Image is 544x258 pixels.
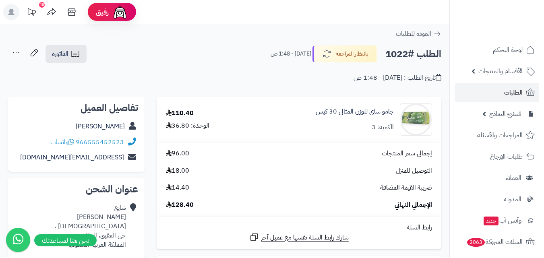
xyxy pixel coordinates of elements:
[166,121,209,130] div: الوحدة: 36.80
[166,166,189,175] span: 18.00
[504,194,521,205] span: المدونة
[455,126,539,145] a: المراجعات والأسئلة
[493,44,523,56] span: لوحة التحكم
[52,49,68,59] span: الفاتورة
[55,203,126,249] div: شايع [PERSON_NAME] [DEMOGRAPHIC_DATA] ، حي العقيق، الرياض المملكة العربية السعودية
[455,168,539,188] a: العملاء
[380,183,432,192] span: ضريبة القيمة المضافة
[249,232,349,242] a: شارك رابط السلة نفسها مع عميل آخر
[96,7,109,17] span: رفيق
[466,236,523,248] span: السلات المتروكة
[489,108,521,120] span: مُنشئ النماذج
[76,122,125,131] a: [PERSON_NAME]
[14,184,138,194] h2: عنوان الشحن
[484,217,498,225] span: جديد
[316,107,394,116] a: جامو شاي للوزن المثالي 30 كيس
[39,2,45,8] div: 10
[354,73,441,83] div: تاريخ الطلب : [DATE] - 1:48 ص
[400,103,432,136] img: 189364c41766c2b6c79b3169ca62c491fc5ab-90x90.jpg
[160,223,438,232] div: رابط السلة
[261,233,349,242] span: شارك رابط السلة نفسها مع عميل آخر
[166,109,194,118] div: 110.40
[396,29,441,39] a: العودة للطلبات
[372,123,394,132] div: الكمية: 3
[50,137,74,147] a: واتساب
[112,4,128,20] img: ai-face.png
[467,238,485,247] span: 2063
[166,183,189,192] span: 14.40
[490,151,523,162] span: طلبات الإرجاع
[166,200,194,210] span: 128.40
[478,66,523,77] span: الأقسام والمنتجات
[20,153,124,162] a: [EMAIL_ADDRESS][DOMAIN_NAME]
[396,166,432,175] span: التوصيل للمنزل
[271,50,311,58] small: [DATE] - 1:48 ص
[455,40,539,60] a: لوحة التحكم
[483,215,521,226] span: وآتس آب
[396,29,431,39] span: العودة للطلبات
[455,83,539,102] a: الطلبات
[21,4,41,22] a: تحديثات المنصة
[455,211,539,230] a: وآتس آبجديد
[385,46,441,62] h2: الطلب #1022
[506,172,521,184] span: العملاء
[455,190,539,209] a: المدونة
[489,21,536,38] img: logo-2.png
[76,137,124,147] a: 966555452523
[455,147,539,166] a: طلبات الإرجاع
[312,45,377,62] button: بانتظار المراجعة
[14,103,138,113] h2: تفاصيل العميل
[46,45,87,63] a: الفاتورة
[455,232,539,252] a: السلات المتروكة2063
[504,87,523,98] span: الطلبات
[382,149,432,158] span: إجمالي سعر المنتجات
[395,200,432,210] span: الإجمالي النهائي
[166,149,189,158] span: 96.00
[477,130,523,141] span: المراجعات والأسئلة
